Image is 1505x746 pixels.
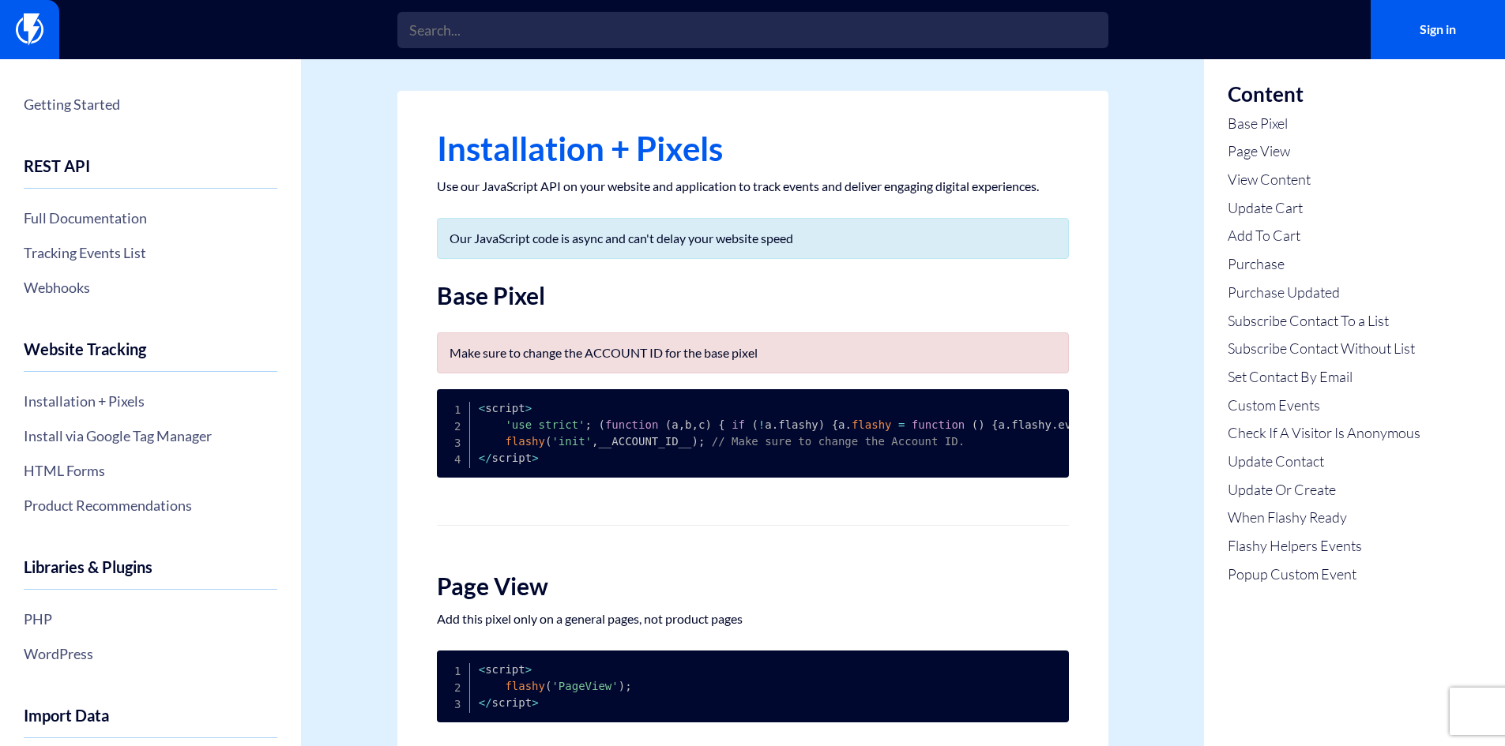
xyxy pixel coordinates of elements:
[912,418,965,431] span: function
[705,418,711,431] span: )
[1228,311,1420,332] a: Subscribe Contact To a List
[1228,114,1420,134] a: Base Pixel
[437,611,1069,627] p: Add this pixel only on a general pages, not product pages
[505,418,585,431] span: 'use strict'
[1228,423,1420,444] a: Check If A Visitor Is Anonymous
[24,707,277,738] h4: Import Data
[978,418,984,431] span: )
[1228,367,1420,388] a: Set Contact By Email
[24,640,277,667] a: WordPress
[24,422,277,449] a: Install via Google Tag Manager
[532,452,538,464] span: >
[479,696,485,709] span: <
[24,340,277,372] h4: Website Tracking
[485,696,491,709] span: /
[551,435,592,448] span: 'init'
[692,418,698,431] span: ,
[672,418,705,431] span: a b c
[1228,536,1420,557] a: Flashy Helpers Events
[485,452,491,464] span: /
[437,178,1069,194] p: Use our JavaScript API on your website and application to track events and deliver engaging digit...
[1228,480,1420,500] a: Update Or Create
[991,418,998,431] span: {
[545,680,551,692] span: (
[585,418,592,431] span: ;
[758,418,765,431] span: !
[532,696,538,709] span: >
[772,418,778,431] span: .
[1228,226,1420,246] a: Add To Cart
[450,231,1056,246] p: Our JavaScript code is async and can't delay your website speed
[525,663,532,676] span: >
[712,435,965,448] span: // Make sure to change the Account ID.
[24,492,277,519] a: Product Recommendations
[525,402,532,414] span: >
[1228,141,1420,162] a: Page View
[479,452,485,464] span: <
[592,435,598,448] span: ,
[698,435,705,448] span: ;
[625,680,631,692] span: ;
[479,402,485,414] span: <
[605,418,658,431] span: function
[24,157,277,189] h4: REST API
[751,418,758,431] span: (
[24,239,277,266] a: Tracking Events List
[852,418,892,431] span: flashy
[1228,508,1420,528] a: When Flashy Ready
[505,435,545,448] span: flashy
[1052,418,1058,431] span: .
[437,283,1069,309] h2: Base Pixel
[691,435,698,448] span: )
[898,418,905,431] span: =
[1228,395,1420,416] a: Custom Events
[1228,198,1420,219] a: Update Cart
[24,457,277,484] a: HTML Forms
[24,558,277,590] h4: Libraries & Plugins
[598,418,604,431] span: (
[1228,254,1420,275] a: Purchase
[732,418,745,431] span: if
[718,418,724,431] span: {
[972,418,978,431] span: (
[24,605,277,632] a: PHP
[450,345,1056,361] p: Make sure to change the ACCOUNT ID for the base pixel
[1228,452,1420,472] a: Update Contact
[24,388,277,414] a: Installation + Pixels
[551,680,618,692] span: 'PageView'
[1228,283,1420,303] a: Purchase Updated
[545,435,551,448] span: (
[479,663,632,709] code: script script
[1228,564,1420,585] a: Popup Custom Event
[437,130,1069,167] h1: Installation + Pixels
[818,418,825,431] span: )
[679,418,685,431] span: ,
[24,204,277,231] a: Full Documentation
[505,680,545,692] span: flashy
[397,12,1108,48] input: Search...
[24,274,277,301] a: Webhooks
[1228,83,1420,106] h3: Content
[1005,418,1011,431] span: .
[479,663,485,676] span: <
[665,418,672,431] span: (
[1228,339,1420,359] a: Subscribe Contact Without List
[832,418,838,431] span: {
[619,680,625,692] span: )
[845,418,852,431] span: .
[437,573,1069,599] h2: Page View
[1228,170,1420,190] a: View Content
[24,91,277,118] a: Getting Started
